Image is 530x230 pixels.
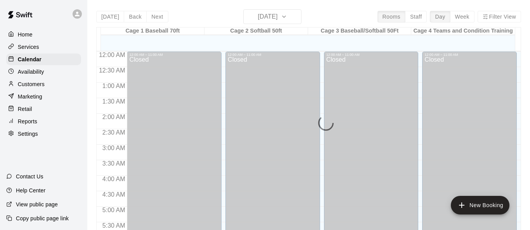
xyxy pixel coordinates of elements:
p: Services [18,43,39,51]
a: Services [6,41,81,53]
span: 5:30 AM [100,222,127,229]
div: 12:00 AM – 11:00 AM [228,53,318,57]
span: 2:00 AM [100,114,127,120]
p: Availability [18,68,44,76]
a: Home [6,29,81,40]
div: Cage 4 Teams and Condition Training [411,28,515,35]
span: 4:30 AM [100,191,127,198]
span: 3:00 AM [100,145,127,151]
span: 1:00 AM [100,83,127,89]
p: Help Center [16,187,45,194]
p: Contact Us [16,173,43,180]
p: Marketing [18,93,42,100]
p: Home [18,31,33,38]
div: Cage 1 Baseball 70ft [101,28,204,35]
p: Customers [18,80,45,88]
span: 4:00 AM [100,176,127,182]
p: Calendar [18,55,42,63]
span: 5:00 AM [100,207,127,213]
span: 2:30 AM [100,129,127,136]
span: 12:00 AM [97,52,127,58]
button: add [451,196,509,214]
p: Copy public page link [16,214,69,222]
span: 3:30 AM [100,160,127,167]
a: Calendar [6,54,81,65]
div: 12:00 AM – 11:00 AM [424,53,514,57]
a: Reports [6,116,81,127]
span: 12:30 AM [97,67,127,74]
p: Settings [18,130,38,138]
p: Retail [18,105,32,113]
div: 12:00 AM – 11:00 AM [326,53,416,57]
span: 1:30 AM [100,98,127,105]
p: Reports [18,118,37,125]
div: 12:00 AM – 11:00 AM [129,53,219,57]
a: Marketing [6,91,81,102]
a: Retail [6,103,81,115]
div: Cage 2 Softball 50ft [204,28,308,35]
a: Availability [6,66,81,78]
a: Customers [6,78,81,90]
a: Settings [6,128,81,140]
div: Cage 3 Baseball/Softball 50Ft [308,28,412,35]
p: View public page [16,201,58,208]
